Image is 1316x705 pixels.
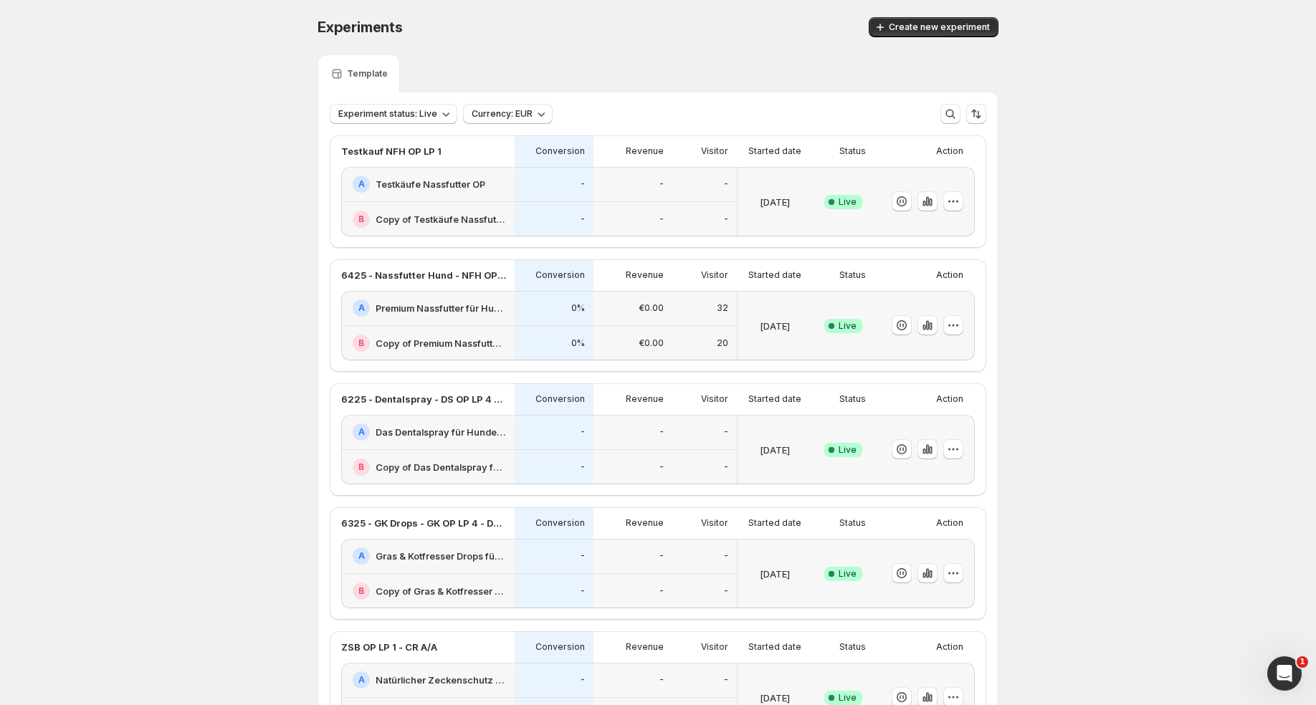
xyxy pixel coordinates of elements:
p: [DATE] [760,195,790,209]
p: Revenue [626,269,664,281]
h2: A [358,178,365,190]
button: Currency: EUR [463,104,553,124]
p: [DATE] [760,567,790,581]
span: Experiment status: Live [338,108,437,120]
span: 1 [1297,656,1308,668]
p: Template [347,68,388,80]
p: 20 [717,337,728,349]
p: Visitor [701,269,728,281]
h2: A [358,302,365,314]
iframe: Intercom live chat [1267,656,1302,691]
h2: A [358,550,365,562]
span: Live [839,568,857,580]
p: Action [936,641,963,653]
p: Status [839,393,866,405]
button: Create new experiment [869,17,998,37]
p: Revenue [626,641,664,653]
h2: A [358,426,365,438]
p: - [581,585,585,597]
p: Action [936,145,963,157]
button: Sort the results [966,104,986,124]
p: 6225 - Dentalspray - DS OP LP 4 - Offer - (1,3,6) vs. (CFO) [341,392,506,406]
p: Conversion [535,393,585,405]
p: - [581,674,585,686]
h2: Gras & Kotfresser Drops für Hunde: Jetzt Neukunden Deal sichern!-v1 [376,549,506,563]
p: 32 [717,302,728,314]
p: Status [839,269,866,281]
p: - [581,178,585,190]
p: Conversion [535,269,585,281]
span: Experiments [318,19,403,36]
p: Started date [748,517,801,529]
p: - [659,461,664,473]
p: - [659,178,664,190]
p: Started date [748,269,801,281]
p: Revenue [626,145,664,157]
p: Started date [748,393,801,405]
h2: Das Dentalspray für Hunde: Jetzt Neukunden Deal sichern!-v1 [376,425,506,439]
p: Visitor [701,517,728,529]
p: - [724,674,728,686]
p: - [581,461,585,473]
button: Experiment status: Live [330,104,457,124]
p: Conversion [535,641,585,653]
p: - [724,585,728,597]
p: Action [936,517,963,529]
p: - [659,674,664,686]
p: ZSB OP LP 1 - CR A/A [341,640,437,654]
span: Currency: EUR [472,108,533,120]
p: [DATE] [760,443,790,457]
p: Status [839,517,866,529]
p: - [659,214,664,225]
p: Status [839,641,866,653]
p: 6325 - GK Drops - GK OP LP 4 - Design - (1,3,6) vs. (CFO) [341,516,506,530]
p: Revenue [626,393,664,405]
p: - [581,214,585,225]
p: 0% [571,302,585,314]
h2: B [358,214,364,225]
span: Live [839,444,857,456]
p: - [724,461,728,473]
p: €0.00 [639,337,664,349]
p: - [724,426,728,438]
p: Testkauf NFH OP LP 1 [341,144,442,158]
p: [DATE] [760,319,790,333]
p: €0.00 [639,302,664,314]
h2: Testkäufe Nassfutter OP [376,177,485,191]
h2: Natürlicher Zeckenschutz für Hunde: Jetzt Neukunden Deal sichern! [376,673,506,687]
p: - [659,426,664,438]
p: - [659,585,664,597]
p: - [581,426,585,438]
h2: B [358,337,364,349]
span: Create new experiment [889,21,990,33]
p: Visitor [701,145,728,157]
p: - [724,178,728,190]
p: - [724,550,728,562]
h2: Copy of Testkäufe Nassfutter OP [376,212,506,226]
p: - [581,550,585,562]
span: Live [839,320,857,332]
p: Revenue [626,517,664,529]
p: 6425 - Nassfutter Hund - NFH OP LP 1 - Offer - 3 vs. 2 [341,268,506,282]
p: - [659,550,664,562]
h2: Copy of Gras & Kotfresser Drops für Hunde: Jetzt Neukunden Deal sichern!-v1 [376,584,506,598]
p: Action [936,269,963,281]
p: Started date [748,641,801,653]
p: 0% [571,337,585,349]
p: Visitor [701,393,728,405]
p: - [724,214,728,225]
h2: Copy of Das Dentalspray für Hunde: Jetzt Neukunden Deal sichern!-v1 [376,460,506,474]
p: Conversion [535,517,585,529]
p: Visitor [701,641,728,653]
p: [DATE] [760,691,790,705]
h2: Premium Nassfutter für Hunde: Jetzt Neukunden Deal sichern! [376,301,506,315]
p: Started date [748,145,801,157]
p: Conversion [535,145,585,157]
span: Live [839,692,857,704]
h2: B [358,585,364,597]
p: Action [936,393,963,405]
h2: B [358,461,364,473]
h2: A [358,674,365,686]
span: Live [839,196,857,208]
h2: Copy of Premium Nassfutter für Hunde: Jetzt Neukunden Deal sichern! [376,336,506,350]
